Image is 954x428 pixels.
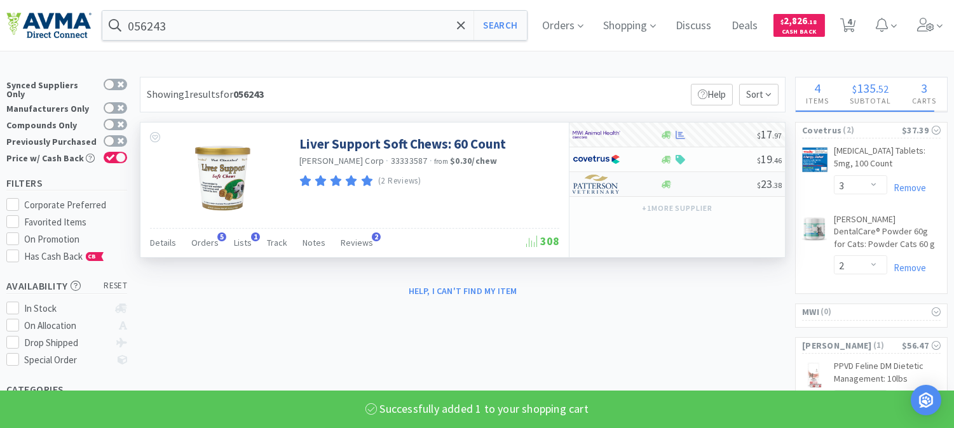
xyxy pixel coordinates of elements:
[299,135,506,152] a: Liver Support Soft Chews: 60 Count
[834,213,941,256] a: [PERSON_NAME] DentalCare® Powder 60g for Cats: Powder Cats 60 g
[835,22,861,33] a: 4
[872,339,902,352] span: ( 1 )
[6,12,92,39] img: e4e33dab9f054f5782a47901c742baa9_102.png
[727,20,763,32] a: Deals
[802,123,842,137] span: Covetrus
[191,237,219,248] span: Orders
[474,11,526,40] button: Search
[430,155,432,166] span: ·
[834,145,941,175] a: [MEDICAL_DATA] Tablets: 5mg, 100 Count
[150,237,176,248] span: Details
[303,237,325,248] span: Notes
[802,147,828,171] img: f3b07d41259240ef88871485d4bd480a_511452.png
[450,155,498,166] strong: $0.30 / chew
[573,150,620,169] img: 77fca1acd8b6420a9015268ca798ef17_1.png
[757,180,761,190] span: $
[772,156,782,165] span: . 46
[802,216,827,241] img: 64cab4fbc53045cf90e12f9f0df33ade_698305.png
[757,177,782,191] span: 23
[86,253,99,260] span: CB
[6,79,97,98] div: Synced Suppliers Only
[217,232,226,241] span: 5
[147,86,264,103] div: Showing 1 results
[526,234,559,248] span: 308
[391,155,428,166] span: 33333587
[773,8,825,43] a: $2,826.18Cash Back
[691,84,733,105] p: Help
[815,80,821,96] span: 4
[25,250,104,262] span: Has Cash Back
[808,18,817,26] span: . 18
[6,152,97,163] div: Price w/ Cash Back
[802,305,819,319] span: MWI
[802,338,872,352] span: [PERSON_NAME]
[772,131,782,140] span: . 97
[220,88,264,100] span: for
[796,95,840,107] h4: Items
[6,102,97,113] div: Manufacturers Only
[378,175,421,188] p: (2 Reviews)
[671,20,717,32] a: Discuss
[341,237,373,248] span: Reviews
[573,125,620,144] img: f6b2451649754179b5b4e0c70c3f7cb0_2.png
[6,135,97,146] div: Previously Purchased
[853,83,857,95] span: $
[102,11,527,40] input: Search by item, sku, manufacturer, ingredient, size...
[819,305,929,318] span: ( 0 )
[25,197,128,213] div: Corporate Preferred
[922,80,928,96] span: 3
[25,232,128,247] div: On Promotion
[299,155,385,166] a: [PERSON_NAME] Corp
[6,382,127,397] h5: Categories
[739,84,779,105] span: Sort
[840,82,902,95] div: .
[757,156,761,165] span: $
[182,135,264,218] img: 2d4b696ae3394227b164d2f124b00a9c_96162.png
[434,157,448,166] span: from
[757,152,782,166] span: 19
[25,318,109,333] div: On Allocation
[25,352,109,368] div: Special Order
[401,280,525,302] button: Help, I can't find my item
[842,124,902,137] span: ( 2 )
[902,95,947,107] h4: Carts
[25,215,128,230] div: Favorited Items
[372,232,381,241] span: 2
[772,180,782,190] span: . 38
[802,363,828,388] img: 4ca26f72d86e45c3b81e3506a782362a_75967.jpeg
[781,15,817,27] span: 2,826
[386,155,389,166] span: ·
[840,95,902,107] h4: Subtotal
[911,385,941,415] div: Open Intercom Messenger
[757,131,761,140] span: $
[902,338,941,352] div: $56.47
[234,237,252,248] span: Lists
[636,199,719,217] button: +1more supplier
[6,279,127,293] h5: Availability
[573,175,620,194] img: f5e969b455434c6296c6d81ef179fa71_3.png
[25,335,109,351] div: Drop Shipped
[251,232,260,241] span: 1
[902,123,941,137] div: $37.39
[6,176,127,191] h5: Filters
[757,127,782,142] span: 17
[879,83,889,95] span: 52
[857,80,876,96] span: 135
[104,279,128,293] span: reset
[887,262,926,274] a: Remove
[267,237,287,248] span: Track
[834,360,941,390] a: PPVD Feline DM Dietetic Management: 10lbs
[781,18,784,26] span: $
[887,182,926,194] a: Remove
[6,119,97,130] div: Compounds Only
[25,301,109,316] div: In Stock
[233,88,264,100] strong: 056243
[781,29,817,37] span: Cash Back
